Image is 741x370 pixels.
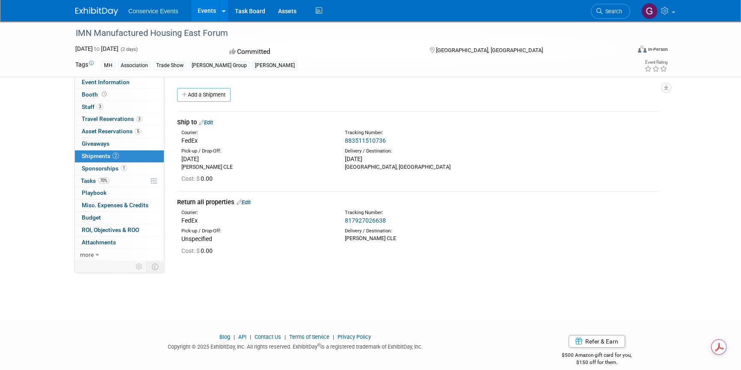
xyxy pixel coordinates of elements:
a: Search [591,4,630,19]
span: Misc. Expenses & Credits [82,202,148,208]
div: Committed [227,44,416,59]
span: | [331,334,336,340]
span: Cost: $ [181,247,201,254]
a: Giveaways [75,138,164,150]
div: IMN Manufactured Housing East Forum [73,26,617,41]
span: | [231,334,237,340]
span: 2 [113,153,119,159]
span: 5 [135,128,141,135]
td: Personalize Event Tab Strip [132,261,147,272]
div: MH [101,61,115,70]
a: Travel Reservations3 [75,113,164,125]
div: [PERSON_NAME] CLE [345,235,495,242]
div: Pick-up / Drop-Off: [181,228,332,235]
span: ROI, Objectives & ROO [82,226,139,233]
a: Attachments [75,237,164,249]
div: Ship to [177,118,659,127]
div: $150 off for them. [528,359,666,366]
span: 0.00 [181,247,216,254]
a: Edit [199,119,213,126]
div: [PERSON_NAME] [252,61,297,70]
div: $500 Amazon gift card for you, [528,346,666,366]
span: 3 [136,116,142,122]
span: Staff [82,103,103,110]
a: Privacy Policy [338,334,371,340]
span: Sponsorships [82,165,127,172]
span: Unspecified [181,235,212,242]
span: Playbook [82,189,107,196]
span: [GEOGRAPHIC_DATA], [GEOGRAPHIC_DATA] [436,47,542,53]
span: Shipments [82,153,119,159]
div: FedEx [181,216,332,225]
span: (2 days) [120,47,138,52]
div: Tracking Number: [345,209,536,216]
span: 3 [97,103,103,110]
div: Association [118,61,151,70]
div: Event Rating [644,60,667,65]
a: Edit [237,199,251,206]
a: Misc. Expenses & Credits [75,200,164,211]
span: 0.00 [181,175,216,182]
a: Asset Reservations5 [75,126,164,138]
div: [PERSON_NAME] CLE [181,163,332,171]
a: Sponsorships1 [75,163,164,175]
a: Contact Us [255,334,281,340]
span: Event Information [82,79,130,85]
div: Delivery / Destination: [345,148,495,155]
img: Format-Inperson.png [638,46,646,53]
div: Tracking Number: [345,129,536,136]
td: Tags [75,60,94,70]
a: Shipments2 [75,150,164,162]
span: [DATE] [DATE] [75,45,119,52]
div: Event Format [580,44,668,57]
div: Courier: [181,209,332,216]
a: Event Information [75,76,164,88]
span: Asset Reservations [82,128,141,135]
a: Blog [219,334,230,340]
span: to [93,45,101,52]
a: Staff3 [75,101,164,113]
div: [PERSON_NAME] Group [189,61,249,70]
span: Conservice Events [128,8,178,15]
div: Return all properties [177,198,659,207]
span: Search [602,8,622,15]
span: more [80,251,94,258]
span: Booth not reserved yet [100,91,108,97]
span: 70% [98,177,110,184]
div: [DATE] [345,155,495,163]
a: 883511510736 [345,137,386,144]
a: Refer & Earn [569,335,625,348]
span: 1 [121,165,127,171]
div: Pick-up / Drop-Off: [181,148,332,155]
a: Budget [75,212,164,224]
span: Booth [82,91,108,98]
div: [GEOGRAPHIC_DATA], [GEOGRAPHIC_DATA] [345,163,495,171]
span: Travel Reservations [82,115,142,122]
div: In-Person [648,46,668,53]
a: Tasks70% [75,175,164,187]
sup: ® [317,343,320,347]
img: ExhibitDay [75,7,118,16]
a: more [75,249,164,261]
span: Tasks [81,177,110,184]
span: Attachments [82,239,116,246]
span: | [248,334,253,340]
a: ROI, Objectives & ROO [75,224,164,236]
div: [DATE] [181,155,332,163]
div: Copyright © 2025 ExhibitDay, Inc. All rights reserved. ExhibitDay is a registered trademark of Ex... [75,341,515,351]
div: Delivery / Destination: [345,228,495,235]
a: Terms of Service [289,334,329,340]
span: Giveaways [82,140,110,147]
td: Toggle Event Tabs [147,261,164,272]
div: Courier: [181,129,332,136]
a: Playbook [75,187,164,199]
span: | [282,334,288,340]
a: API [238,334,246,340]
img: Gayle Reese [641,3,658,19]
a: Booth [75,89,164,101]
a: 817927026638 [345,217,386,224]
a: Add a Shipment [177,88,231,102]
div: FedEx [181,136,332,145]
span: Cost: $ [181,175,201,182]
span: Budget [82,214,101,221]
